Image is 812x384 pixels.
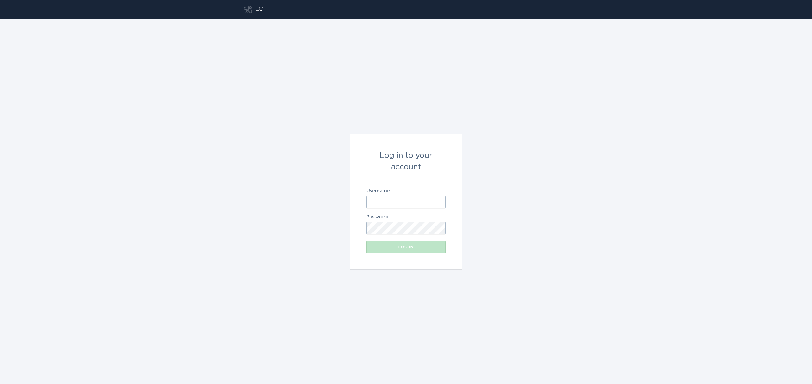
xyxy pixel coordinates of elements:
div: Log in [370,245,442,249]
label: Username [366,189,446,193]
button: Go to dashboard [244,6,252,13]
label: Password [366,215,446,219]
button: Log in [366,241,446,253]
div: Log in to your account [366,150,446,173]
div: ECP [255,6,267,13]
